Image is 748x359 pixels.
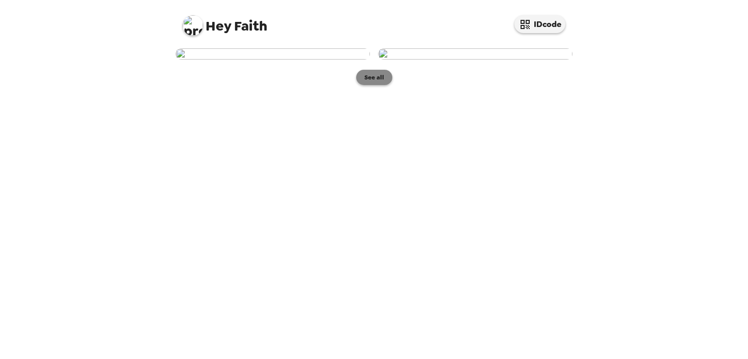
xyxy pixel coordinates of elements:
[356,70,392,85] button: See all
[183,15,203,36] img: profile pic
[514,15,565,33] button: IDcode
[206,17,231,35] span: Hey
[176,48,370,60] img: user-275588
[378,48,572,60] img: user-247406
[183,10,267,33] span: Faith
